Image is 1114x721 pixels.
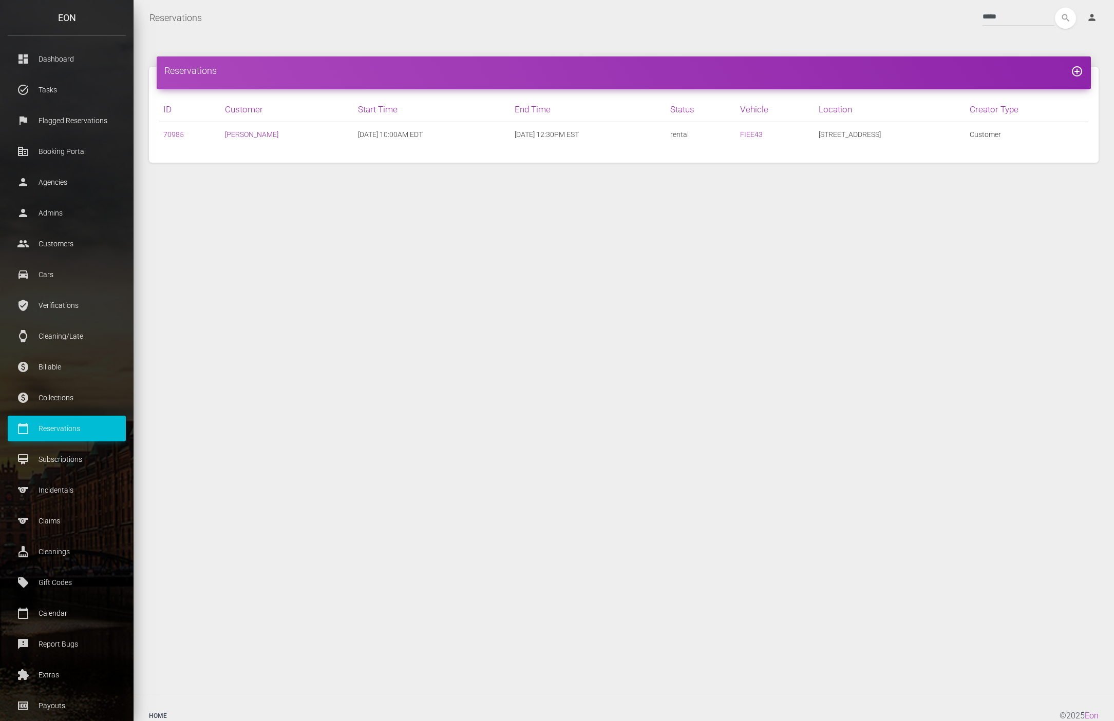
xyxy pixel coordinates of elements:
a: person [1079,8,1106,28]
a: Eon [1085,711,1099,720]
a: feedback Report Bugs [8,631,126,657]
p: Cars [15,267,118,282]
th: Start Time [354,97,511,122]
a: drive_eta Cars [8,262,126,287]
p: Calendar [15,606,118,621]
p: Incidentals [15,482,118,498]
p: Reservations [15,421,118,436]
a: person Agencies [8,169,126,195]
a: FIEE43 [740,130,763,139]
i: person [1087,12,1097,23]
a: local_offer Gift Codes [8,570,126,595]
a: flag Flagged Reservations [8,108,126,133]
p: Gift Codes [15,575,118,590]
a: calendar_today Reservations [8,416,126,441]
a: [PERSON_NAME] [225,130,278,139]
a: Reservations [149,5,202,31]
td: [DATE] 10:00AM EDT [354,122,511,147]
i: add_circle_outline [1071,65,1083,77]
p: Verifications [15,298,118,313]
th: Status [666,97,736,122]
a: paid Collections [8,385,126,411]
td: rental [666,122,736,147]
p: Payouts [15,698,118,713]
p: Subscriptions [15,452,118,467]
a: paid Billable [8,354,126,380]
p: Claims [15,513,118,529]
p: Collections [15,390,118,405]
button: search [1055,8,1076,29]
p: Flagged Reservations [15,113,118,128]
p: Agencies [15,174,118,190]
a: people Customers [8,231,126,257]
p: Dashboard [15,51,118,67]
h4: Reservations [164,64,1083,77]
td: Customer [966,122,1088,147]
p: Cleaning/Late [15,328,118,344]
p: Tasks [15,82,118,98]
th: Customer [221,97,353,122]
a: money Payouts [8,693,126,718]
p: Cleanings [15,544,118,559]
p: Customers [15,236,118,251]
p: Admins [15,205,118,221]
a: watch Cleaning/Late [8,323,126,349]
p: Report Bugs [15,636,118,652]
th: Location [815,97,966,122]
p: Billable [15,359,118,375]
a: sports Incidentals [8,477,126,503]
p: Booking Portal [15,144,118,159]
th: Creator Type [966,97,1088,122]
th: ID [159,97,221,122]
a: 70985 [163,130,184,139]
a: verified_user Verifications [8,293,126,318]
th: Vehicle [736,97,815,122]
a: cleaning_services Cleanings [8,539,126,564]
a: calendar_today Calendar [8,600,126,626]
td: [STREET_ADDRESS] [815,122,966,147]
a: add_circle_outline [1071,65,1083,76]
a: corporate_fare Booking Portal [8,139,126,164]
a: task_alt Tasks [8,77,126,103]
td: [DATE] 12:30PM EST [511,122,666,147]
th: End Time [511,97,666,122]
a: card_membership Subscriptions [8,446,126,472]
a: dashboard Dashboard [8,46,126,72]
a: sports Claims [8,508,126,534]
a: extension Extras [8,662,126,688]
p: Extras [15,667,118,683]
a: person Admins [8,200,126,226]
